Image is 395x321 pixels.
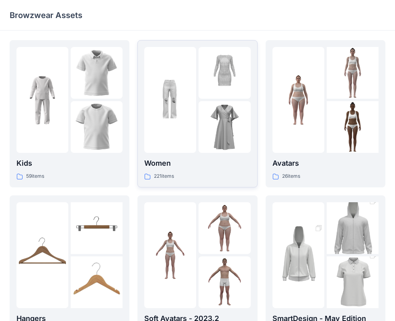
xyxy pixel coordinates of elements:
p: Kids [16,158,123,169]
img: folder 1 [144,229,196,281]
a: folder 1folder 2folder 3Women221items [137,40,257,187]
img: folder 2 [71,47,123,99]
a: folder 1folder 2folder 3Kids59items [10,40,129,187]
p: Women [144,158,250,169]
img: folder 2 [199,202,250,254]
img: folder 1 [272,74,324,126]
p: 221 items [154,172,174,181]
img: folder 1 [272,216,324,294]
img: folder 3 [327,101,379,153]
img: folder 2 [71,202,123,254]
img: folder 3 [71,256,123,308]
img: folder 3 [71,101,123,153]
p: 26 items [282,172,300,181]
img: folder 1 [16,229,68,281]
p: 59 items [26,172,44,181]
img: folder 3 [199,101,250,153]
img: folder 2 [327,189,379,267]
img: folder 1 [16,74,68,126]
img: folder 3 [199,256,250,308]
img: folder 1 [144,74,196,126]
p: Browzwear Assets [10,10,82,21]
a: folder 1folder 2folder 3Avatars26items [266,40,385,187]
p: Avatars [272,158,379,169]
img: folder 2 [199,47,250,99]
img: folder 2 [327,47,379,99]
